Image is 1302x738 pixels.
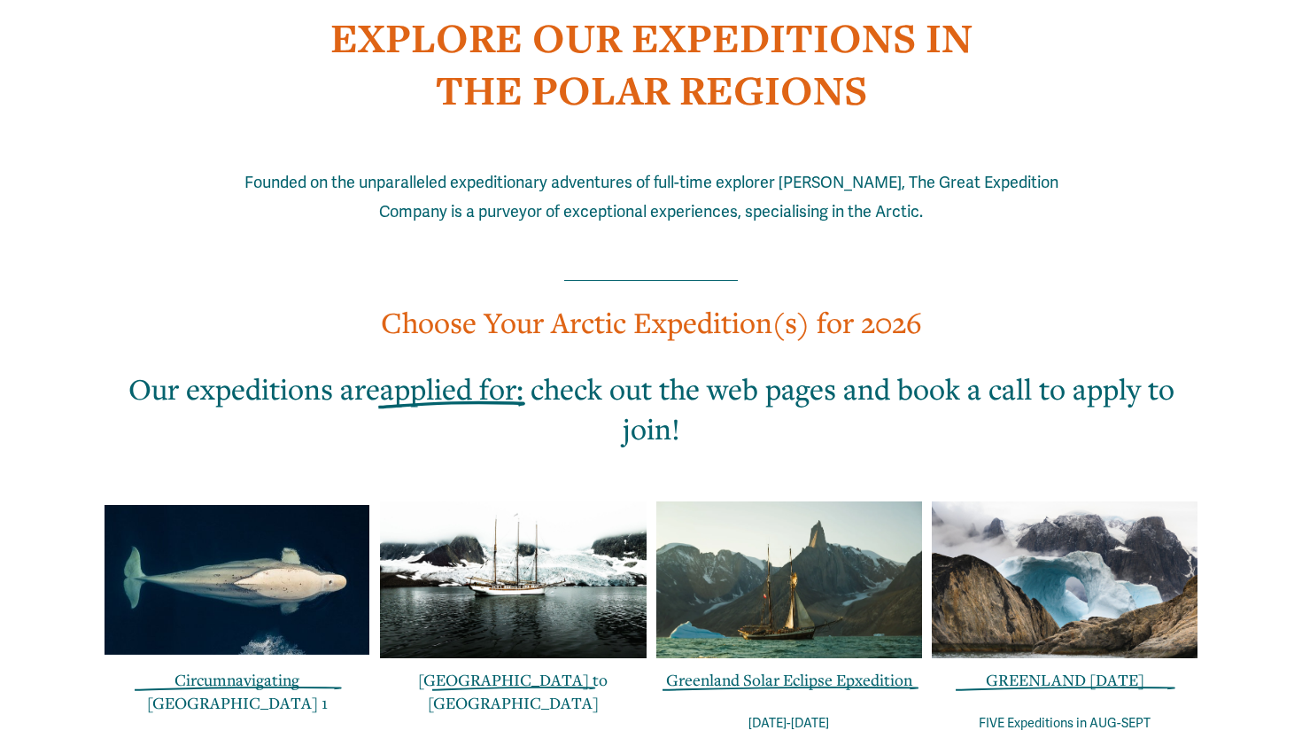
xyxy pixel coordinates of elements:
p: FIVE Expeditions in AUG-SEPT [932,712,1197,735]
a: Greenland Solar Eclipse Epxedition [666,669,912,690]
p: [DATE]-[DATE] [656,712,922,735]
span: Founded on the unparalleled expeditionary adventures of full-time explorer [PERSON_NAME], The Gre... [244,173,1062,221]
a: Circumnavigating [GEOGRAPHIC_DATA] 1 [147,669,328,713]
a: [GEOGRAPHIC_DATA] to [GEOGRAPHIC_DATA] [418,669,608,713]
strong: EXPLORE OUR EXPEDITIONS IN THE POLAR REGIONS [330,11,982,117]
span: Choose Your Arctic Expedition(s) for 2026 [381,303,922,341]
h2: Our expeditions are : check out the web pages and book a call to apply to join! [105,369,1198,448]
a: GREENLAND [DATE] [986,669,1144,690]
span: applied for [380,369,516,408]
